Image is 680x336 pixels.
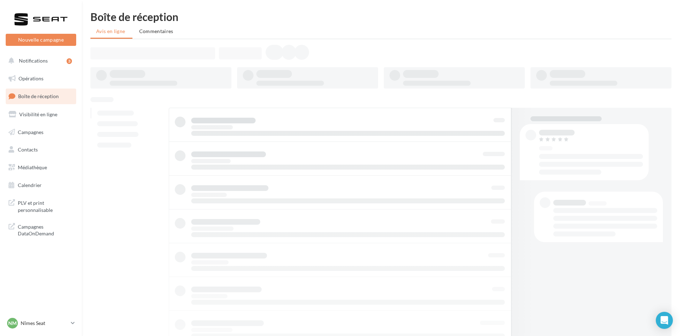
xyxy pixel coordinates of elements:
[19,111,57,117] span: Visibilité en ligne
[18,182,42,188] span: Calendrier
[6,316,76,330] a: Nm Nîmes Seat
[18,198,73,213] span: PLV et print personnalisable
[18,129,43,135] span: Campagnes
[18,222,73,237] span: Campagnes DataOnDemand
[4,142,78,157] a: Contacts
[90,11,671,22] div: Boîte de réception
[21,320,68,327] p: Nîmes Seat
[8,320,17,327] span: Nm
[19,58,48,64] span: Notifications
[4,219,78,240] a: Campagnes DataOnDemand
[18,146,38,153] span: Contacts
[4,160,78,175] a: Médiathèque
[139,28,173,34] span: Commentaires
[4,107,78,122] a: Visibilité en ligne
[18,164,47,170] span: Médiathèque
[4,195,78,216] a: PLV et print personnalisable
[67,58,72,64] div: 3
[4,89,78,104] a: Boîte de réception
[656,312,673,329] div: Open Intercom Messenger
[19,75,43,81] span: Opérations
[18,93,59,99] span: Boîte de réception
[6,34,76,46] button: Nouvelle campagne
[4,125,78,140] a: Campagnes
[4,178,78,193] a: Calendrier
[4,53,75,68] button: Notifications 3
[4,71,78,86] a: Opérations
